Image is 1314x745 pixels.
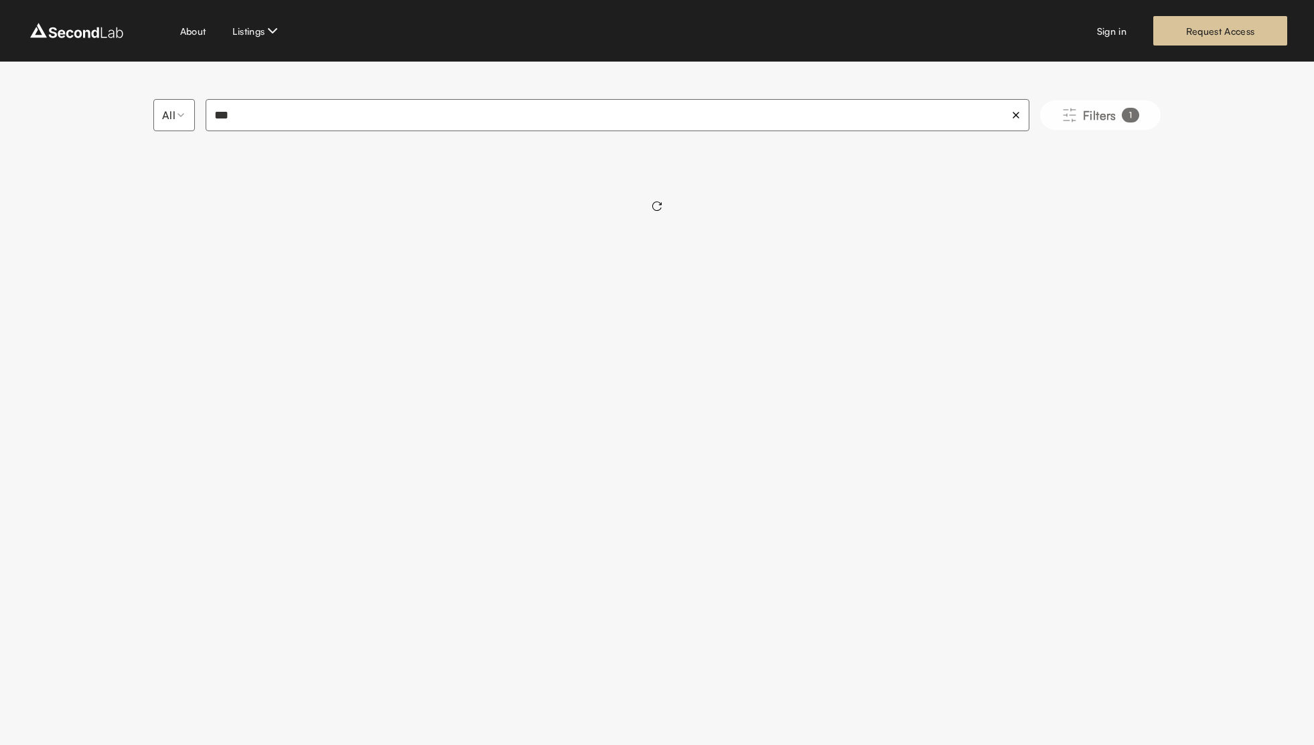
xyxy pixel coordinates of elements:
img: logo [27,20,127,42]
a: Request Access [1153,16,1287,46]
a: Sign in [1097,24,1126,38]
div: 1 [1122,108,1139,122]
button: Filters [1040,100,1161,130]
button: Select listing type [153,99,195,131]
span: Filters [1083,106,1116,125]
a: About [180,24,206,38]
button: Listings [232,23,281,39]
